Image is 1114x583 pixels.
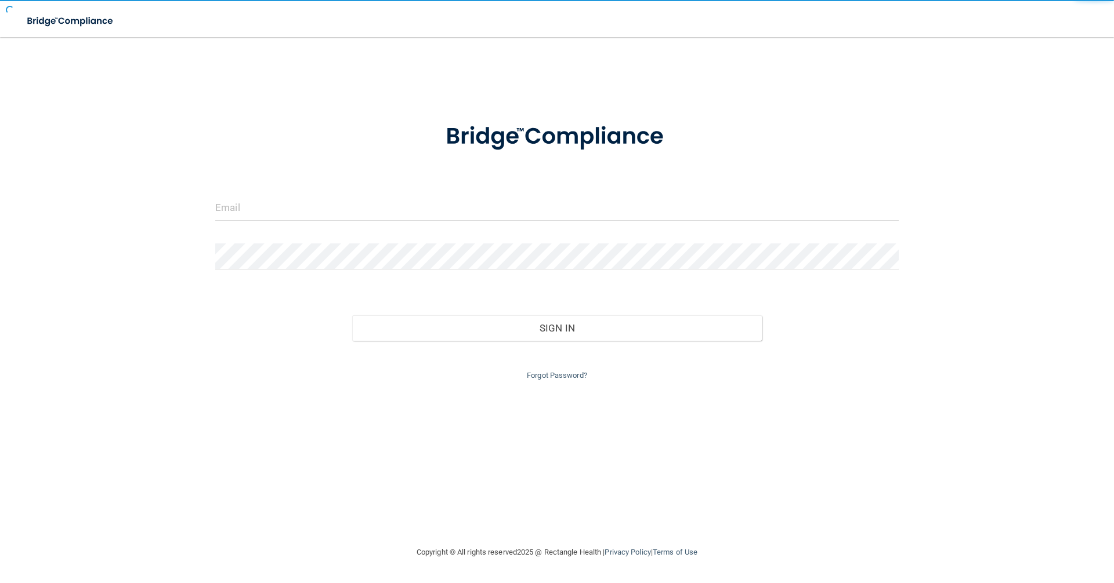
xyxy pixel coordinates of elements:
[215,195,899,221] input: Email
[17,9,124,33] img: bridge_compliance_login_screen.278c3ca4.svg
[605,548,650,556] a: Privacy Policy
[527,371,587,380] a: Forgot Password?
[422,107,692,167] img: bridge_compliance_login_screen.278c3ca4.svg
[345,534,769,571] div: Copyright © All rights reserved 2025 @ Rectangle Health | |
[653,548,697,556] a: Terms of Use
[352,315,762,341] button: Sign In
